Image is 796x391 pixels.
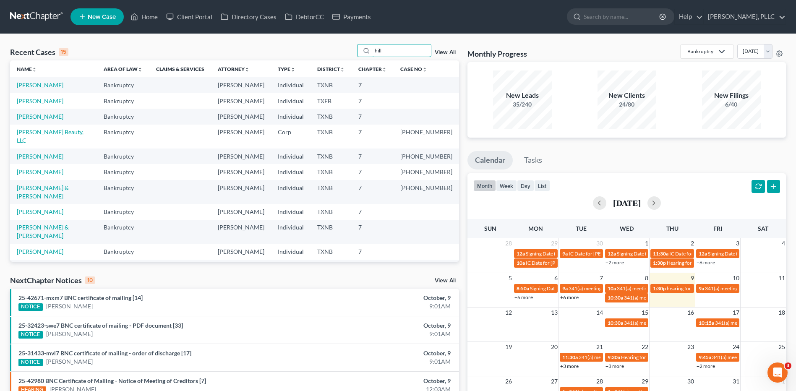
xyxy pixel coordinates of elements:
span: Fri [713,225,722,232]
button: month [473,180,496,191]
span: 4 [781,238,786,248]
span: 10:30a [608,320,623,326]
td: Bankruptcy [97,109,149,124]
a: [PERSON_NAME] Beauty, LLC [17,128,84,144]
a: +6 more [560,294,579,300]
div: NOTICE [18,303,43,311]
span: 21 [595,342,604,352]
span: IC Date for [PERSON_NAME][GEOGRAPHIC_DATA] [669,250,784,257]
a: [PERSON_NAME] & [PERSON_NAME] [17,184,69,200]
td: Individual [271,93,311,109]
span: IC Date for [PERSON_NAME], Shylanda [569,250,655,257]
span: New Case [88,14,116,20]
h3: Monthly Progress [467,49,527,59]
span: 17 [732,308,740,318]
span: 28 [595,376,604,386]
td: Individual [271,260,311,275]
a: +6 more [514,294,533,300]
td: 7 [352,220,394,244]
div: NOTICE [18,331,43,339]
h2: [DATE] [613,198,641,207]
td: 7 [352,204,394,219]
div: 24/80 [598,100,656,109]
span: 341(a) meeting for [PERSON_NAME] [617,285,698,292]
a: 25-42980 BNC Certificate of Mailing - Notice of Meeting of Creditors [7] [18,377,206,384]
span: 12a [608,250,616,257]
div: Recent Cases [10,47,68,57]
a: [PERSON_NAME] [17,168,63,175]
td: 7 [352,244,394,259]
a: +2 more [697,363,715,369]
td: Individual [271,244,311,259]
i: unfold_more [422,67,427,72]
span: Thu [666,225,679,232]
span: 10a [608,285,616,292]
a: +3 more [605,363,624,369]
span: 1:30p [653,285,666,292]
td: [PERSON_NAME] [211,125,271,149]
input: Search by name... [584,9,660,24]
a: Attorneyunfold_more [218,66,250,72]
td: Bankruptcy [97,93,149,109]
div: 6/40 [702,100,761,109]
a: Typeunfold_more [278,66,295,72]
span: 341(a) meeting for [PERSON_NAME] [624,295,705,301]
span: hearing for [667,285,691,292]
a: +6 more [697,259,715,266]
span: 11:30a [653,250,668,257]
span: 11:30a [562,354,578,360]
span: 9:45a [699,354,711,360]
span: Signing Date for [PERSON_NAME] [708,250,783,257]
span: 27 [550,376,559,386]
span: 13 [550,308,559,318]
span: 26 [504,376,513,386]
td: TXNB [311,164,352,180]
span: Wed [620,225,634,232]
td: TXNB [311,149,352,164]
span: 12 [504,308,513,318]
span: 9 [690,273,695,283]
td: [PERSON_NAME] [211,180,271,204]
a: 25-32423-swe7 BNC certificate of mailing - PDF document [33] [18,322,183,329]
div: October, 9 [312,349,451,357]
button: week [496,180,517,191]
span: 7 [599,273,604,283]
div: NextChapter Notices [10,275,95,285]
td: Bankruptcy [97,244,149,259]
div: 15 [59,48,68,56]
span: 16 [686,308,695,318]
a: Districtunfold_more [317,66,345,72]
td: [PERSON_NAME] [211,164,271,180]
td: TXNB [311,204,352,219]
div: New Leads [493,91,552,100]
div: 9:01AM [312,357,451,366]
span: 2 [690,238,695,248]
td: [PERSON_NAME] [211,77,271,93]
span: 11 [778,273,786,283]
a: +2 more [605,259,624,266]
span: 14 [595,308,604,318]
span: 28 [504,238,513,248]
span: 20 [550,342,559,352]
td: TXNB [311,244,352,259]
i: unfold_more [382,67,387,72]
iframe: Intercom live chat [767,362,788,383]
span: 9:30a [608,354,620,360]
a: Nameunfold_more [17,66,37,72]
div: 35/240 [493,100,552,109]
span: 29 [641,376,649,386]
div: New Clients [598,91,656,100]
a: Calendar [467,151,513,169]
span: 6 [553,273,559,283]
td: [PERSON_NAME] [211,260,271,275]
td: Bankruptcy [97,125,149,149]
a: +3 more [560,363,579,369]
td: Bankruptcy [97,77,149,93]
td: 7 [352,109,394,124]
a: Tasks [517,151,550,169]
td: Individual [271,77,311,93]
a: [PERSON_NAME] [17,113,63,120]
a: Directory Cases [217,9,281,24]
span: 15 [641,308,649,318]
td: Bankruptcy [97,204,149,219]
